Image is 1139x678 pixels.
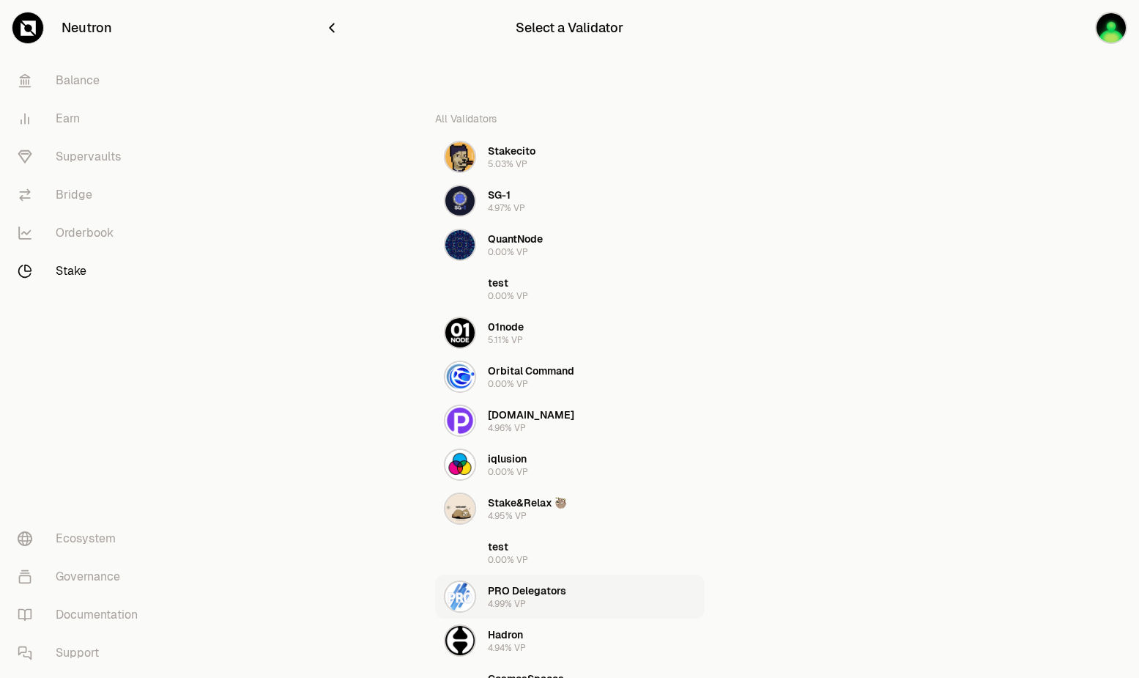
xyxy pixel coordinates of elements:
a: Ecosystem [6,520,158,558]
img: Stakecito Logo [444,141,476,173]
button: PRO Delegators LogoPRO Delegators4.99% VP [435,575,705,619]
img: iqlusion Logo [444,449,476,481]
div: 4.99% VP [488,598,526,610]
div: 01node [488,320,524,334]
div: 0.00% VP [488,246,528,258]
div: 0.00% VP [488,290,528,302]
a: Balance [6,62,158,100]
a: Orderbook [6,214,158,252]
button: test Logotest0.00% VP [435,531,705,575]
div: All Validators [435,103,705,135]
div: 0.00% VP [488,554,528,566]
a: Earn [6,100,158,138]
div: iqlusion [488,452,527,466]
div: Select a Validator [516,18,623,38]
button: QuantNode LogoQuantNode0.00% VP [435,223,705,267]
img: Orbital Command Logo [444,361,476,393]
button: SG-1 LogoSG-14.97% VP [435,179,705,223]
img: SG-1 Logo [444,185,476,217]
div: 4.95% VP [488,510,527,522]
div: Stake&Relax 🦥 [488,495,567,510]
button: Stake&Relax 🦥 LogoStake&Relax 🦥4.95% VP [435,487,705,531]
div: 5.03% VP [488,158,527,170]
button: iqlusion Logoiqlusion0.00% VP [435,443,705,487]
div: test [488,539,508,554]
div: 4.94% VP [488,642,526,654]
button: Orbital Command LogoOrbital Command0.00% VP [435,355,705,399]
div: 0.00% VP [488,466,528,478]
button: polkachu.com Logo[DOMAIN_NAME]4.96% VP [435,399,705,443]
img: QuantNode Logo [444,229,476,261]
div: Hadron [488,627,523,642]
div: 4.97% VP [488,202,525,214]
img: Mon Ledger [1095,12,1127,44]
div: SG-1 [488,188,511,202]
div: QuantNode [488,232,543,246]
button: Hadron LogoHadron4.94% VP [435,619,705,663]
button: test Logotest0.00% VP [435,267,705,311]
img: PRO Delegators Logo [444,581,476,613]
div: 5.11% VP [488,334,523,346]
div: Stakecito [488,144,535,158]
img: 01node Logo [444,317,476,349]
img: polkachu.com Logo [444,405,476,437]
a: Supervaults [6,138,158,176]
button: Stakecito LogoStakecito5.03% VP [435,135,705,179]
div: 4.96% VP [488,422,526,434]
div: [DOMAIN_NAME] [488,408,574,422]
a: Documentation [6,596,158,634]
img: Hadron Logo [444,624,476,657]
div: Orbital Command [488,364,574,378]
a: Governance [6,558,158,596]
div: PRO Delegators [488,583,566,598]
a: Support [6,634,158,672]
button: 01node Logo01node5.11% VP [435,311,705,355]
div: test [488,276,508,290]
a: Bridge [6,176,158,214]
img: Stake&Relax 🦥 Logo [444,493,476,525]
a: Stake [6,252,158,290]
div: 0.00% VP [488,378,528,390]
